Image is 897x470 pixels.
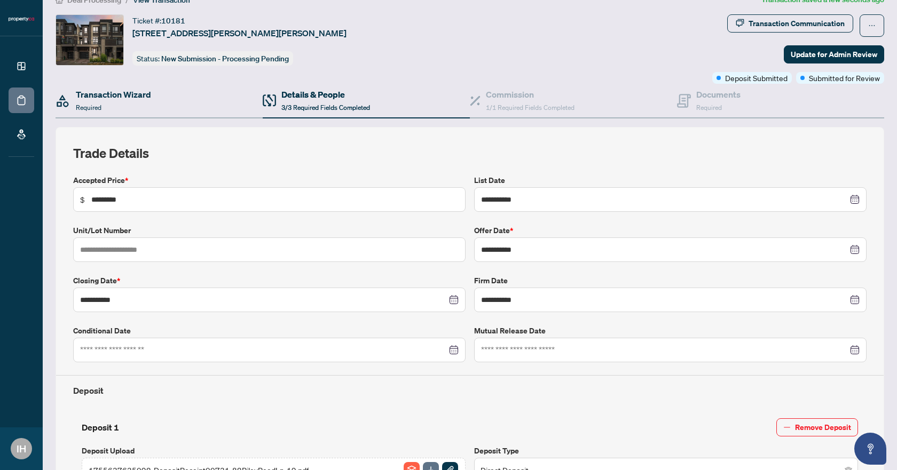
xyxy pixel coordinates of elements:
[73,325,466,337] label: Conditional Date
[82,445,466,457] label: Deposit Upload
[132,27,347,39] span: [STREET_ADDRESS][PERSON_NAME][PERSON_NAME]
[725,72,788,84] span: Deposit Submitted
[132,51,293,66] div: Status:
[73,225,466,236] label: Unit/Lot Number
[132,14,185,27] div: Ticket #:
[73,384,867,397] h4: Deposit
[474,445,858,457] label: Deposit Type
[474,225,867,236] label: Offer Date
[80,194,85,205] span: $
[854,433,886,465] button: Open asap
[486,88,575,101] h4: Commission
[727,14,853,33] button: Transaction Communication
[868,22,876,29] span: ellipsis
[486,103,575,111] span: 1/1 Required Fields Completed
[474,325,867,337] label: Mutual Release Date
[73,275,466,286] label: Closing Date
[9,16,34,22] img: logo
[749,15,845,32] div: Transaction Communication
[791,46,877,63] span: Update for Admin Review
[73,174,466,186] label: Accepted Price
[76,103,101,111] span: Required
[474,275,867,286] label: Firm Date
[783,424,791,431] span: minus
[281,88,370,101] h4: Details & People
[696,103,722,111] span: Required
[784,45,884,63] button: Update for Admin Review
[76,88,151,101] h4: Transaction Wizard
[56,15,123,65] img: IMG-N12331183_1.jpg
[161,54,289,63] span: New Submission - Processing Pending
[17,441,26,456] span: IH
[809,72,880,84] span: Submitted for Review
[82,421,119,434] h4: Deposit 1
[474,174,867,186] label: List Date
[161,16,185,26] span: 10181
[73,145,867,162] h2: Trade Details
[696,88,741,101] h4: Documents
[795,419,851,436] span: Remove Deposit
[776,418,858,436] button: Remove Deposit
[281,103,370,111] span: 3/3 Required Fields Completed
